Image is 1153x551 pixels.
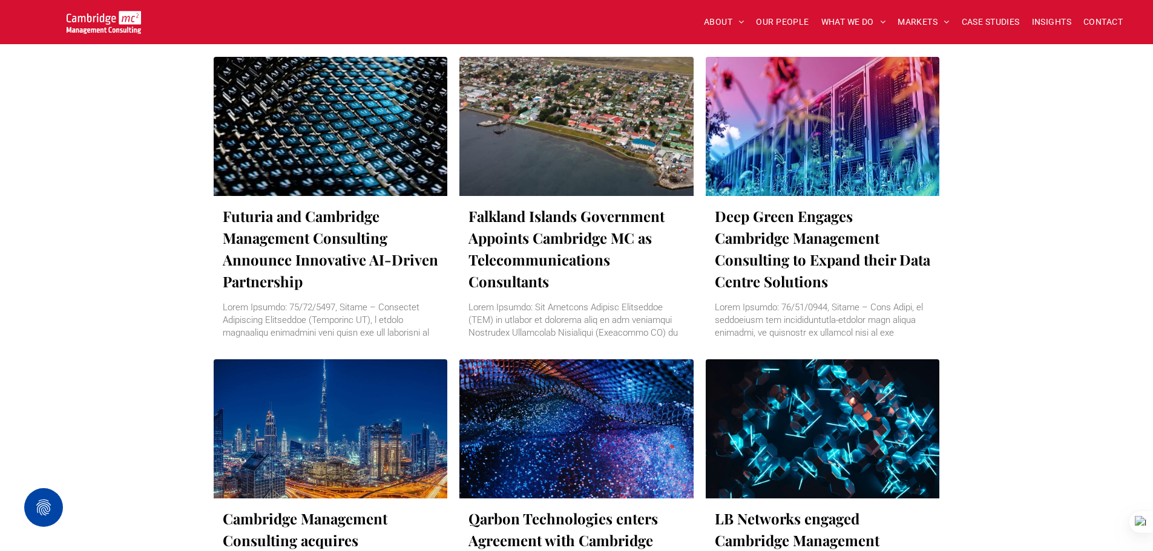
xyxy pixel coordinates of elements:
div: Lorem Ipsumdo: 75/72/5497, Sitame – Consectet Adipiscing Elitseddoe (Temporinc UT), l etdolo magn... [223,301,439,339]
a: An abstract digital pattern in neon blue [706,359,940,498]
a: OUR PEOPLE [750,13,815,31]
a: Falkland Islands Government Appoints Cambridge MC as Telecommunications Consultants [468,205,685,292]
a: MARKETS [892,13,955,31]
a: CONTACT [1077,13,1129,31]
a: Dubai skyline at night [214,359,448,498]
a: A close-up view of numerous black keyboard keys with the letters AI printed on them, arranged in ... [214,57,448,196]
div: Lorem Ipsumdo: Sit Ametcons Adipisc Elitseddoe (TEM) in utlabor et dolorema aliq en adm veniamqui... [468,301,685,339]
div: Lorem Ipsumdo: 76/51/0944, Sitame – Cons Adipi, el seddoeiusm tem incididuntutla-etdolor magn ali... [715,301,931,339]
a: Deep Green Engages Cambridge Management Consulting to Expand their Data Centre Solutions [715,205,931,292]
img: Go to Homepage [67,11,141,34]
a: Futuria and Cambridge Management Consulting Announce Innovative AI-Driven Partnership [223,205,439,292]
a: Aerial view of a coastal town with colourful buildings, roads, and greenery along the shoreline. ... [459,57,694,196]
a: INSIGHTS [1026,13,1077,31]
a: A row of data centre stacks outside in a field of grasses and wildflowers [706,57,940,196]
a: Your Business Transformed | Cambridge Management Consulting [67,13,141,25]
a: Close up of data centre stack (mesh and circuits) [459,359,694,498]
a: WHAT WE DO [815,13,892,31]
a: CASE STUDIES [956,13,1026,31]
a: ABOUT [698,13,751,31]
